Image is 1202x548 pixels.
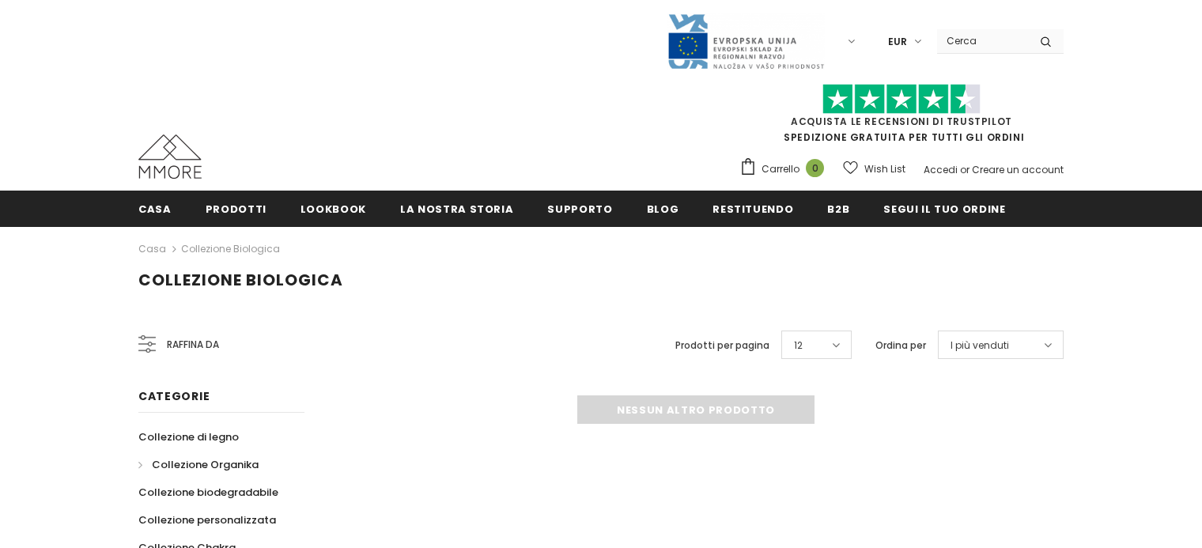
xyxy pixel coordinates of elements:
span: Collezione Organika [152,457,259,472]
a: La nostra storia [400,191,513,226]
a: Javni Razpis [667,34,825,47]
span: Casa [138,202,172,217]
span: Collezione biologica [138,269,343,291]
a: Collezione personalizzata [138,506,276,534]
span: Raffina da [167,336,219,353]
span: or [960,163,970,176]
a: Collezione di legno [138,423,239,451]
label: Ordina per [875,338,926,353]
span: B2B [827,202,849,217]
a: Prodotti [206,191,266,226]
a: Carrello 0 [739,157,832,181]
a: Collezione Organika [138,451,259,478]
img: Casi MMORE [138,134,202,179]
a: supporto [547,191,612,226]
span: Categorie [138,388,210,404]
label: Prodotti per pagina [675,338,769,353]
span: Restituendo [713,202,793,217]
span: Lookbook [300,202,366,217]
span: Segui il tuo ordine [883,202,1005,217]
a: Casa [138,240,166,259]
input: Search Site [937,29,1028,52]
a: Collezione biodegradabile [138,478,278,506]
span: supporto [547,202,612,217]
span: Collezione di legno [138,429,239,444]
span: 0 [806,159,824,177]
a: Restituendo [713,191,793,226]
span: I più venduti [951,338,1009,353]
a: Blog [647,191,679,226]
a: Wish List [843,155,905,183]
a: Collezione biologica [181,242,280,255]
span: Collezione biodegradabile [138,485,278,500]
a: Segui il tuo ordine [883,191,1005,226]
span: La nostra storia [400,202,513,217]
a: B2B [827,191,849,226]
span: Collezione personalizzata [138,512,276,527]
img: Javni Razpis [667,13,825,70]
span: SPEDIZIONE GRATUITA PER TUTTI GLI ORDINI [739,91,1064,144]
span: Carrello [762,161,799,177]
a: Lookbook [300,191,366,226]
a: Accedi [924,163,958,176]
span: Prodotti [206,202,266,217]
span: Wish List [864,161,905,177]
a: Acquista le recensioni di TrustPilot [791,115,1012,128]
a: Creare un account [972,163,1064,176]
span: Blog [647,202,679,217]
a: Casa [138,191,172,226]
span: 12 [794,338,803,353]
img: Fidati di Pilot Stars [822,84,981,115]
span: EUR [888,34,907,50]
